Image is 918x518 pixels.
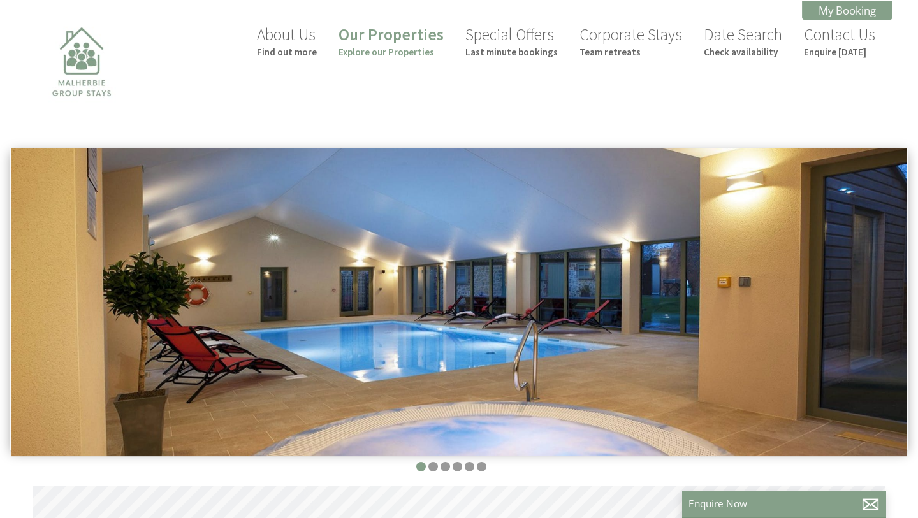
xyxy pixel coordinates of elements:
a: Corporate StaysTeam retreats [579,24,682,58]
a: Our PropertiesExplore our Properties [339,24,444,58]
small: Team retreats [579,46,682,58]
a: My Booking [802,1,892,20]
small: Explore our Properties [339,46,444,58]
small: Last minute bookings [465,46,558,58]
p: Enquire Now [688,497,880,510]
small: Enquire [DATE] [804,46,875,58]
a: Contact UsEnquire [DATE] [804,24,875,58]
a: About UsFind out more [257,24,317,58]
a: Date SearchCheck availability [704,24,782,58]
small: Find out more [257,46,317,58]
small: Check availability [704,46,782,58]
img: Malherbie Group Stays [18,19,145,147]
a: Special OffersLast minute bookings [465,24,558,58]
